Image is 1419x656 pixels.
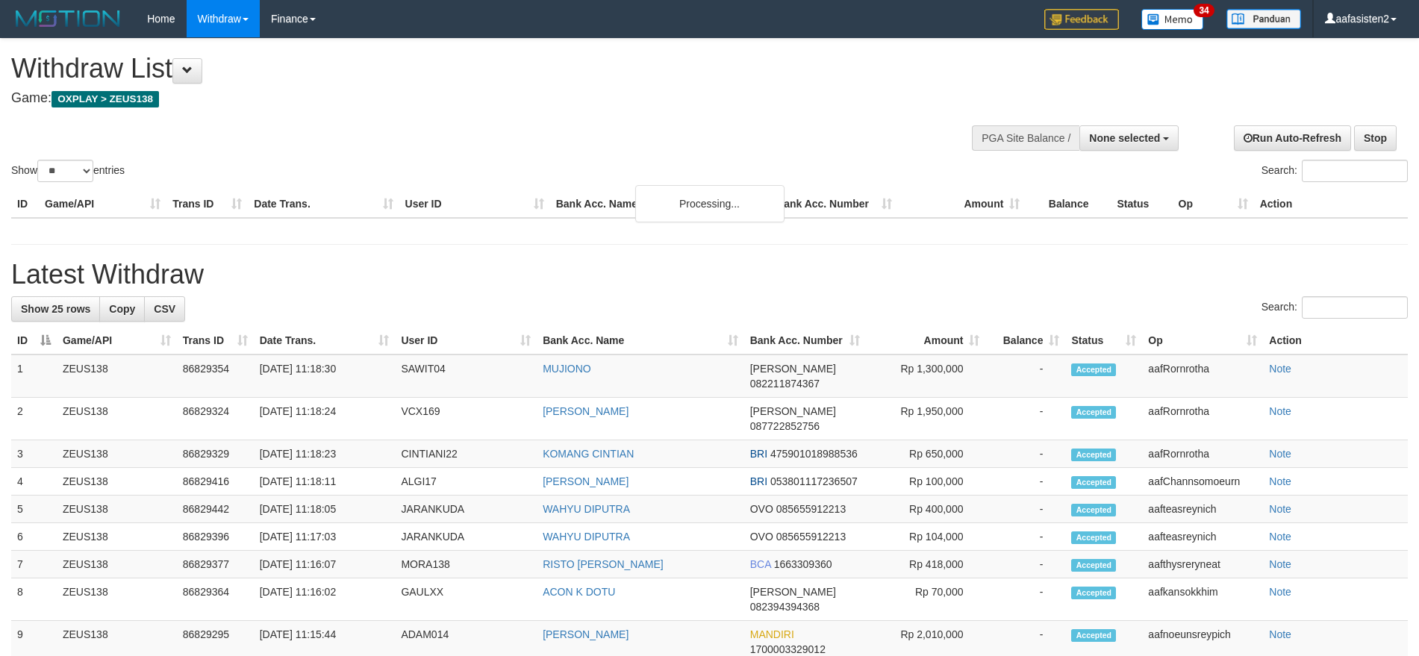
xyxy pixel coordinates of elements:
td: - [985,496,1065,523]
span: Copy 085655912213 to clipboard [776,503,846,515]
span: BCA [750,558,771,570]
img: panduan.png [1226,9,1301,29]
td: 86829354 [177,354,254,398]
td: ZEUS138 [57,551,177,578]
span: MANDIRI [750,628,794,640]
td: 4 [11,468,57,496]
a: WAHYU DIPUTRA [543,531,630,543]
td: aafkansokkhim [1142,578,1263,621]
th: Balance: activate to sort column ascending [985,327,1065,354]
td: ZEUS138 [57,440,177,468]
a: Note [1269,475,1291,487]
td: ALGI17 [395,468,537,496]
td: JARANKUDA [395,496,537,523]
img: MOTION_logo.png [11,7,125,30]
td: 86829324 [177,398,254,440]
label: Search: [1261,160,1408,182]
td: aafRornrotha [1142,398,1263,440]
td: - [985,468,1065,496]
td: Rp 100,000 [866,468,986,496]
a: Note [1269,503,1291,515]
td: 2 [11,398,57,440]
td: 86829416 [177,468,254,496]
th: Op: activate to sort column ascending [1142,327,1263,354]
a: [PERSON_NAME] [543,405,629,417]
span: OXPLAY > ZEUS138 [52,91,159,107]
td: 86829377 [177,551,254,578]
span: Accepted [1071,406,1116,419]
label: Search: [1261,296,1408,319]
a: Copy [99,296,145,322]
th: Balance [1026,190,1111,218]
td: CINTIANI22 [395,440,537,468]
a: [PERSON_NAME] [543,475,629,487]
span: BRI [750,475,767,487]
td: [DATE] 11:18:24 [254,398,396,440]
span: Copy 1700003329012 to clipboard [750,643,826,655]
td: 8 [11,578,57,621]
span: Accepted [1071,629,1116,642]
td: [DATE] 11:16:07 [254,551,396,578]
span: Copy [109,303,135,315]
span: Copy 1663309360 to clipboard [774,558,832,570]
td: 86829364 [177,578,254,621]
span: Accepted [1071,504,1116,516]
td: ZEUS138 [57,496,177,523]
td: [DATE] 11:16:02 [254,578,396,621]
th: User ID [399,190,550,218]
td: 5 [11,496,57,523]
span: [PERSON_NAME] [750,363,836,375]
a: [PERSON_NAME] [543,628,629,640]
td: SAWIT04 [395,354,537,398]
img: Button%20Memo.svg [1141,9,1204,30]
td: [DATE] 11:17:03 [254,523,396,551]
td: 7 [11,551,57,578]
span: Accepted [1071,363,1116,376]
span: Copy 082211874367 to clipboard [750,378,820,390]
div: PGA Site Balance / [972,125,1079,151]
h1: Withdraw List [11,54,931,84]
td: - [985,551,1065,578]
span: Copy 475901018988536 to clipboard [770,448,858,460]
td: 3 [11,440,57,468]
td: [DATE] 11:18:11 [254,468,396,496]
th: Amount: activate to sort column ascending [866,327,986,354]
input: Search: [1302,296,1408,319]
td: aafteasreynich [1142,496,1263,523]
span: OVO [750,531,773,543]
th: ID [11,190,39,218]
th: Bank Acc. Name: activate to sort column ascending [537,327,744,354]
td: aafteasreynich [1142,523,1263,551]
td: VCX169 [395,398,537,440]
a: Note [1269,405,1291,417]
img: Feedback.jpg [1044,9,1119,30]
td: [DATE] 11:18:23 [254,440,396,468]
td: 1 [11,354,57,398]
th: Bank Acc. Number [770,190,898,218]
th: Bank Acc. Name [550,190,770,218]
span: Show 25 rows [21,303,90,315]
td: Rp 104,000 [866,523,986,551]
td: 86829396 [177,523,254,551]
a: MUJIONO [543,363,591,375]
td: [DATE] 11:18:05 [254,496,396,523]
td: 6 [11,523,57,551]
a: Stop [1354,125,1397,151]
td: Rp 1,300,000 [866,354,986,398]
td: aafRornrotha [1142,354,1263,398]
a: ACON K DOTU [543,586,615,598]
td: JARANKUDA [395,523,537,551]
a: KOMANG CINTIAN [543,448,634,460]
th: Bank Acc. Number: activate to sort column ascending [744,327,866,354]
td: Rp 1,950,000 [866,398,986,440]
th: Status [1111,190,1172,218]
span: Accepted [1071,449,1116,461]
td: - [985,578,1065,621]
div: Processing... [635,185,785,222]
a: Note [1269,628,1291,640]
span: OVO [750,503,773,515]
select: Showentries [37,160,93,182]
button: None selected [1079,125,1179,151]
label: Show entries [11,160,125,182]
th: User ID: activate to sort column ascending [395,327,537,354]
